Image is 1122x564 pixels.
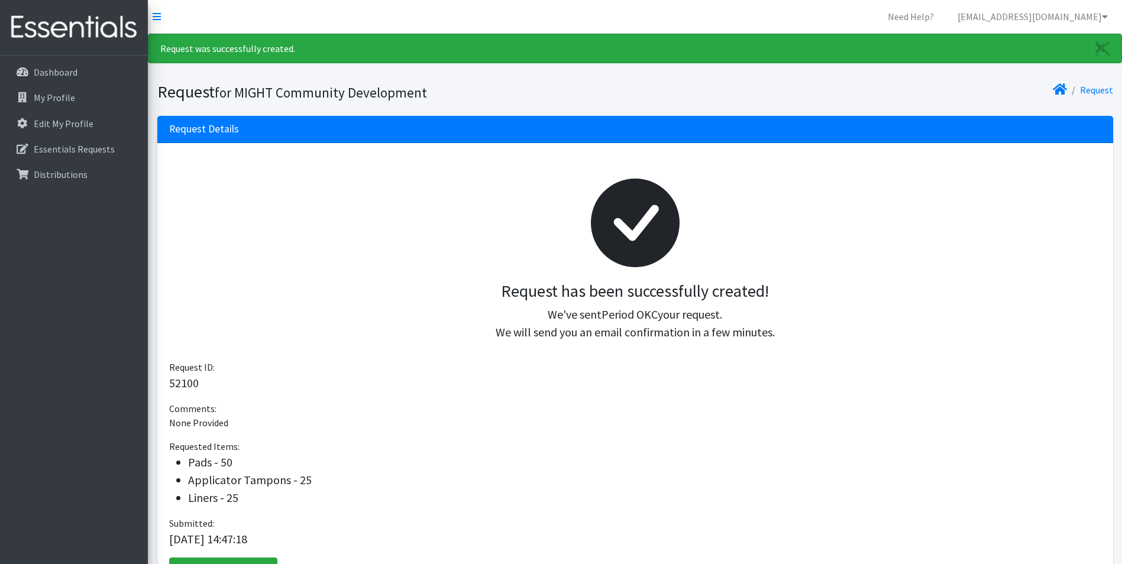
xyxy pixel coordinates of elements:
[179,306,1092,341] p: We've sent your request. We will send you an email confirmation in a few minutes.
[34,143,115,155] p: Essentials Requests
[169,517,214,529] span: Submitted:
[179,281,1092,302] h3: Request has been successfully created!
[169,530,1101,548] p: [DATE] 14:47:18
[34,118,93,129] p: Edit My Profile
[169,361,215,373] span: Request ID:
[215,84,427,101] small: for MIGHT Community Development
[188,453,1101,471] li: Pads - 50
[5,8,143,47] img: HumanEssentials
[157,82,631,102] h1: Request
[34,66,77,78] p: Dashboard
[148,34,1122,63] div: Request was successfully created.
[602,307,658,322] span: Period OKC
[34,92,75,103] p: My Profile
[5,86,143,109] a: My Profile
[5,112,143,135] a: Edit My Profile
[948,5,1117,28] a: [EMAIL_ADDRESS][DOMAIN_NAME]
[169,417,228,429] span: None Provided
[188,471,1101,489] li: Applicator Tampons - 25
[5,163,143,186] a: Distributions
[169,403,216,414] span: Comments:
[34,168,88,180] p: Distributions
[878,5,943,28] a: Need Help?
[188,489,1101,507] li: Liners - 25
[5,60,143,84] a: Dashboard
[1084,34,1121,63] a: Close
[169,440,240,452] span: Requested Items:
[5,137,143,161] a: Essentials Requests
[1080,84,1113,96] a: Request
[169,374,1101,392] p: 52100
[169,123,239,135] h3: Request Details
